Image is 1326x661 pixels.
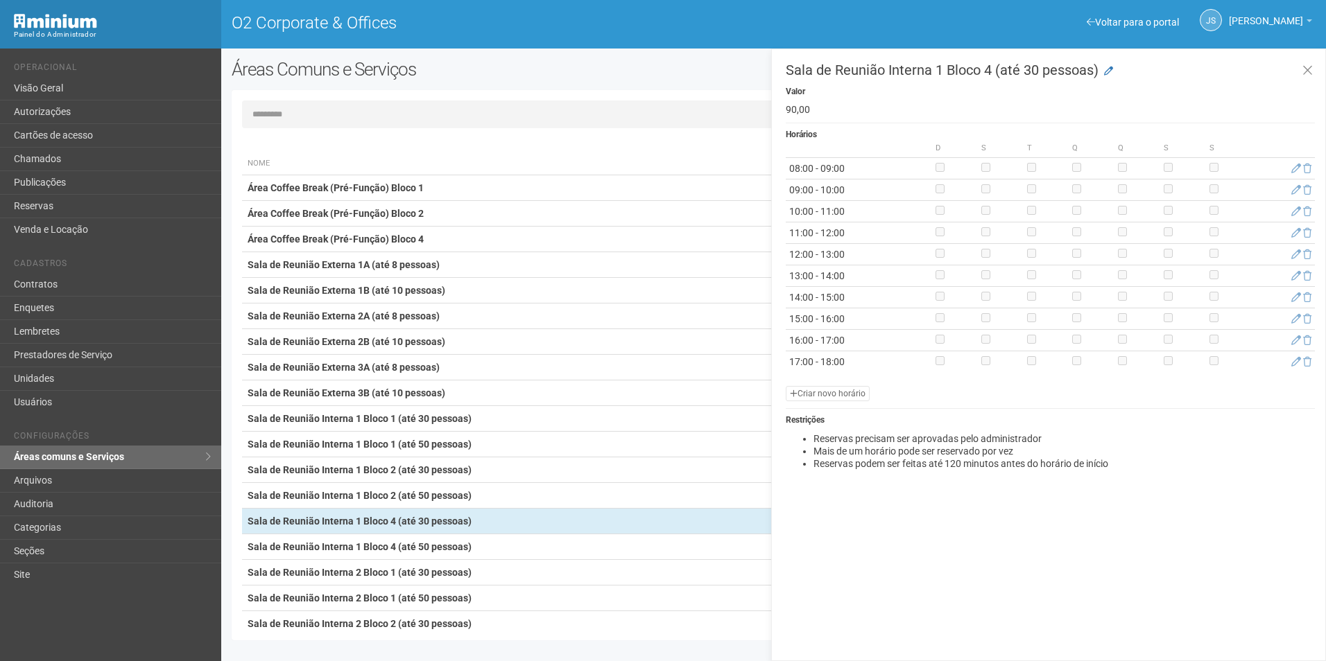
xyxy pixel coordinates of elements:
[1303,249,1311,260] a: Excluir horário
[1291,184,1301,195] a: Editar horário
[248,541,472,552] strong: Sala de Reunião Interna 1 Bloco 4 (até 50 pessoas)
[1291,335,1301,346] a: Editar horário
[786,416,1315,425] h5: Restrições
[1291,227,1301,238] a: Editar horário
[1160,139,1206,158] th: S
[248,182,424,193] strong: Área Coffee Break (Pré-Função) Bloco 1
[978,139,1024,158] th: S
[1200,9,1222,31] a: JS
[232,14,764,32] h1: O2 Corporate & Offices
[248,387,445,398] strong: Sala de Reunião Externa 3B (até 10 pessoas)
[1087,17,1179,28] a: Voltar para o portal
[248,464,472,475] strong: Sala de Reunião Interna 1 Bloco 2 (até 30 pessoas)
[1291,206,1301,217] a: Editar horário
[1303,184,1311,195] a: Excluir horário
[1291,163,1301,174] a: Editar horário
[248,592,472,603] strong: Sala de Reunião Interna 2 Bloco 1 (até 50 pessoas)
[232,59,671,80] h2: Áreas Comuns e Serviços
[248,515,472,527] strong: Sala de Reunião Interna 1 Bloco 4 (até 30 pessoas)
[248,233,424,245] strong: Área Coffee Break (Pré-Função) Bloco 4
[1229,17,1312,28] a: [PERSON_NAME]
[1229,2,1303,26] span: Jeferson Souza
[786,308,932,330] td: 15:00 - 16:00
[786,351,932,373] td: 17:00 - 18:00
[1291,313,1301,324] a: Editar horário
[1069,139,1114,158] th: Q
[242,152,999,175] th: Nome
[813,432,1315,445] li: Reservas precisam ser aprovadas pelo administrador
[14,62,211,77] li: Operacional
[1303,227,1311,238] a: Excluir horário
[248,439,472,450] strong: Sala de Reunião Interna 1 Bloco 1 (até 50 pessoas)
[786,130,1315,139] h5: Horários
[1291,292,1301,303] a: Editar horário
[786,179,932,201] td: 09:00 - 10:00
[248,259,440,270] strong: Sala de Reunião Externa 1A (até 8 pessoas)
[248,618,472,629] strong: Sala de Reunião Interna 2 Bloco 2 (até 30 pessoas)
[786,287,932,308] td: 14:00 - 15:00
[14,431,211,446] li: Configurações
[14,14,97,28] img: Minium
[14,28,211,41] div: Painel do Administrador
[786,222,932,244] td: 11:00 - 12:00
[248,208,424,219] strong: Área Coffee Break (Pré-Função) Bloco 2
[1303,292,1311,303] a: Excluir horário
[248,336,445,347] strong: Sala de Reunião Externa 2B (até 10 pessoas)
[932,139,978,158] th: D
[786,201,932,222] td: 10:00 - 11:00
[1303,335,1311,346] a: Excluir horário
[1303,270,1311,281] a: Excluir horário
[248,310,440,321] strong: Sala de Reunião Externa 2A (até 8 pessoas)
[248,413,472,424] strong: Sala de Reunião Interna 1 Bloco 1 (até 30 pessoas)
[786,265,932,287] td: 13:00 - 14:00
[248,362,440,373] strong: Sala de Reunião Externa 3A (até 8 pessoas)
[248,490,472,501] strong: Sala de Reunião Interna 1 Bloco 2 (até 50 pessoas)
[1303,206,1311,217] a: Excluir horário
[1303,313,1311,324] a: Excluir horário
[1291,270,1301,281] a: Editar horário
[248,567,472,578] strong: Sala de Reunião Interna 2 Bloco 1 (até 30 pessoas)
[1104,64,1113,78] a: Modificar Área comum
[1303,163,1311,174] a: Excluir horário
[14,258,211,273] li: Cadastros
[786,158,932,179] td: 08:00 - 09:00
[1114,139,1160,158] th: Q
[1303,356,1311,367] a: Excluir horário
[786,63,1315,77] h3: Sala de Reunião Interna 1 Bloco 4 (até 30 pessoas)
[786,244,932,265] td: 12:00 - 13:00
[813,457,1315,470] li: Reservas podem ser feitas até 120 minutos antes do horário de início
[786,386,870,401] a: Criar novo horário
[786,103,1315,116] li: 90,00
[1291,356,1301,367] a: Editar horário
[813,445,1315,457] li: Mais de um horário pode ser reservado por vez
[1291,249,1301,260] a: Editar horário
[786,330,932,351] td: 16:00 - 17:00
[1024,139,1069,158] th: T
[248,285,445,296] strong: Sala de Reunião Externa 1B (até 10 pessoas)
[1206,139,1252,158] th: S
[786,87,1315,96] h5: Valor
